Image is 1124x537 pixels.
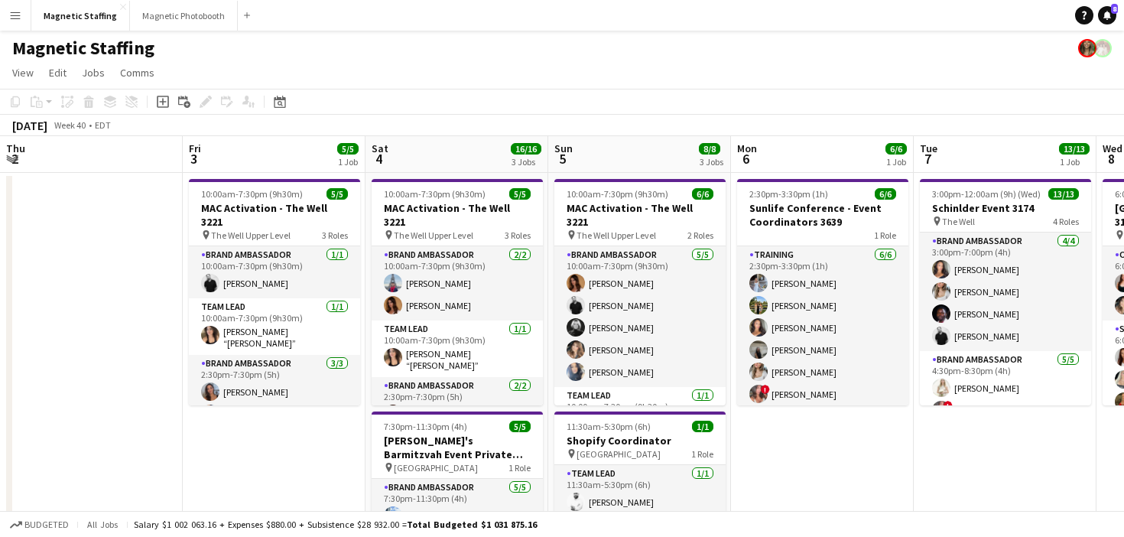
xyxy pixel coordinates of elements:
span: 1 Role [874,229,896,241]
div: EDT [95,119,111,131]
span: 3 Roles [505,229,531,241]
app-card-role: Team Lead1/110:00am-7:30pm (9h30m) [554,387,726,444]
span: 5/5 [509,421,531,432]
div: 1 Job [1060,156,1089,168]
span: Week 40 [50,119,89,131]
h3: MAC Activation - The Well 3221 [372,201,543,229]
button: Budgeted [8,516,71,533]
h3: MAC Activation - The Well 3221 [554,201,726,229]
app-job-card: 10:00am-7:30pm (9h30m)6/6MAC Activation - The Well 3221 The Well Upper Level2 RolesBrand Ambassad... [554,179,726,405]
a: View [6,63,40,83]
app-card-role: Brand Ambassador2/22:30pm-7:30pm (5h) [372,377,543,451]
div: 1 Job [886,156,906,168]
app-job-card: 11:30am-5:30pm (6h)1/1Shopify Coordinator [GEOGRAPHIC_DATA]1 RoleTeam Lead1/111:30am-5:30pm (6h)[... [554,412,726,517]
h3: Sunlife Conference - Event Coordinators 3639 [737,201,908,229]
app-card-role: Brand Ambassador2/210:00am-7:30pm (9h30m)[PERSON_NAME][PERSON_NAME] [372,246,543,321]
h1: Magnetic Staffing [12,37,154,60]
app-user-avatar: Kara & Monika [1093,39,1112,57]
span: [GEOGRAPHIC_DATA] [394,462,478,474]
h3: Shopify Coordinator [554,434,726,447]
a: Jobs [76,63,111,83]
app-card-role: Training6/62:30pm-3:30pm (1h)[PERSON_NAME][PERSON_NAME][PERSON_NAME][PERSON_NAME][PERSON_NAME]![P... [737,246,908,409]
span: 3:00pm-12:00am (9h) (Wed) [932,188,1041,200]
span: 6 [735,150,757,168]
app-card-role: Brand Ambassador5/510:00am-7:30pm (9h30m)[PERSON_NAME][PERSON_NAME][PERSON_NAME][PERSON_NAME][PER... [554,246,726,387]
a: Edit [43,63,73,83]
app-card-role: Brand Ambassador5/54:30pm-8:30pm (4h)[PERSON_NAME]![PERSON_NAME] [920,351,1091,492]
span: 1 Role [691,448,713,460]
span: 11:30am-5:30pm (6h) [567,421,651,432]
span: Edit [49,66,67,80]
span: 3 [187,150,201,168]
span: 5 [552,150,573,168]
a: 8 [1098,6,1116,24]
span: Jobs [82,66,105,80]
app-card-role: Team Lead1/110:00am-7:30pm (9h30m)[PERSON_NAME] “[PERSON_NAME]” [PERSON_NAME] [372,321,543,377]
span: Sun [554,142,573,155]
h3: Schinlder Event 3174 [920,201,1091,215]
div: 1 Job [338,156,358,168]
span: 6/6 [692,188,713,200]
span: The Well Upper Level [211,229,291,241]
div: 3 Jobs [700,156,723,168]
span: ! [944,401,953,410]
app-job-card: 2:30pm-3:30pm (1h)6/6Sunlife Conference - Event Coordinators 36391 RoleTraining6/62:30pm-3:30pm (... [737,179,908,405]
span: Budgeted [24,519,69,530]
app-job-card: 10:00am-7:30pm (9h30m)5/5MAC Activation - The Well 3221 The Well Upper Level3 RolesBrand Ambassad... [189,179,360,405]
app-card-role: Team Lead1/111:30am-5:30pm (6h)[PERSON_NAME] [554,465,726,517]
span: 10:00am-7:30pm (9h30m) [567,188,668,200]
span: [GEOGRAPHIC_DATA] [577,448,661,460]
div: [DATE] [12,118,47,133]
div: 10:00am-7:30pm (9h30m)5/5MAC Activation - The Well 3221 The Well Upper Level3 RolesBrand Ambassad... [372,179,543,405]
span: 6/6 [875,188,896,200]
span: 8 [1100,150,1122,168]
span: The Well [942,216,975,227]
span: 6/6 [885,143,907,155]
span: 1/1 [692,421,713,432]
span: 5/5 [326,188,348,200]
span: All jobs [84,519,121,530]
span: 4 [369,150,388,168]
span: The Well Upper Level [394,229,473,241]
app-card-role: Brand Ambassador4/43:00pm-7:00pm (4h)[PERSON_NAME][PERSON_NAME][PERSON_NAME][PERSON_NAME] [920,233,1091,351]
span: Thu [6,142,25,155]
span: 2:30pm-3:30pm (1h) [749,188,828,200]
span: 3 Roles [322,229,348,241]
span: 7 [918,150,937,168]
span: 13/13 [1059,143,1090,155]
span: 2 Roles [687,229,713,241]
app-card-role: Brand Ambassador1/110:00am-7:30pm (9h30m)[PERSON_NAME] [189,246,360,298]
span: ! [761,385,770,394]
span: 7:30pm-11:30pm (4h) [384,421,467,432]
span: 5/5 [509,188,531,200]
div: 3 Jobs [512,156,541,168]
span: Comms [120,66,154,80]
span: 13/13 [1048,188,1079,200]
app-job-card: 3:00pm-12:00am (9h) (Wed)13/13Schinlder Event 3174 The Well4 RolesBrand Ambassador4/43:00pm-7:00p... [920,179,1091,405]
h3: [PERSON_NAME]'s Barmitzvah Event Private Residence 3648 [372,434,543,461]
span: Fri [189,142,201,155]
span: Mon [737,142,757,155]
span: Total Budgeted $1 031 875.16 [407,519,537,530]
span: Sat [372,142,388,155]
div: Salary $1 002 063.16 + Expenses $880.00 + Subsistence $28 932.00 = [134,519,537,530]
h3: MAC Activation - The Well 3221 [189,201,360,229]
span: 2 [4,150,25,168]
button: Magnetic Photobooth [130,1,238,31]
span: Wed [1103,142,1122,155]
span: 1 Role [508,462,531,474]
span: Tue [920,142,937,155]
span: 8 [1111,4,1118,14]
span: 8/8 [699,143,720,155]
span: 4 Roles [1053,216,1079,227]
app-card-role: Brand Ambassador3/32:30pm-7:30pm (5h)[PERSON_NAME] [189,355,360,451]
button: Magnetic Staffing [31,1,130,31]
span: 10:00am-7:30pm (9h30m) [201,188,303,200]
app-card-role: Team Lead1/110:00am-7:30pm (9h30m)[PERSON_NAME] “[PERSON_NAME]” [PERSON_NAME] [189,298,360,355]
span: 5/5 [337,143,359,155]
